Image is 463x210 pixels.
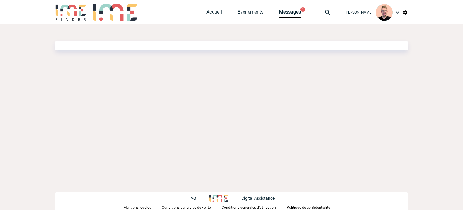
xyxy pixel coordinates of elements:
[124,204,162,210] a: Mentions légales
[209,195,228,202] img: http://www.idealmeetingsevents.fr/
[222,204,287,210] a: Conditions générales d'utilisation
[238,9,263,18] a: Evénements
[376,4,393,21] img: 129741-1.png
[188,196,196,201] p: FAQ
[345,10,372,15] span: [PERSON_NAME]
[287,204,340,210] a: Politique de confidentialité
[279,9,301,18] a: Messages
[222,205,276,210] p: Conditions générales d'utilisation
[162,204,222,210] a: Conditions générales de vente
[206,9,222,18] a: Accueil
[287,205,330,210] p: Politique de confidentialité
[188,195,209,201] a: FAQ
[241,196,275,201] p: Digital Assistance
[55,4,87,21] img: IME-Finder
[124,205,151,210] p: Mentions légales
[300,7,305,12] button: 1
[162,205,211,210] p: Conditions générales de vente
